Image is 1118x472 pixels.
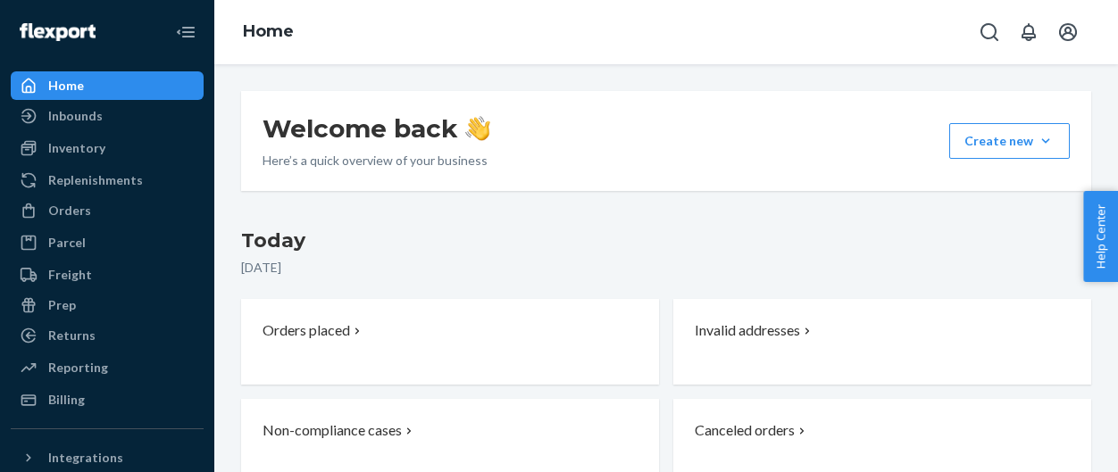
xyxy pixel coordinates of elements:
[11,166,204,195] a: Replenishments
[48,234,86,252] div: Parcel
[263,112,490,145] h1: Welcome back
[263,320,350,341] p: Orders placed
[48,202,91,219] div: Orders
[1083,191,1118,282] button: Help Center
[11,385,204,414] a: Billing
[263,152,490,170] p: Here’s a quick overview of your business
[11,443,204,472] button: Integrations
[48,107,103,125] div: Inbounds
[11,102,204,130] a: Inbounds
[241,259,1091,277] p: [DATE]
[11,261,204,289] a: Freight
[263,420,402,441] p: Non-compliance cases
[11,196,204,225] a: Orders
[465,116,490,141] img: hand-wave emoji
[241,227,1091,255] h3: Today
[48,77,84,95] div: Home
[48,391,85,409] div: Billing
[229,6,308,58] ol: breadcrumbs
[673,299,1091,385] button: Invalid addresses
[168,14,204,50] button: Close Navigation
[695,420,795,441] p: Canceled orders
[20,23,96,41] img: Flexport logo
[949,123,1070,159] button: Create new
[11,291,204,319] a: Prep
[11,134,204,162] a: Inventory
[11,228,204,257] a: Parcel
[695,320,800,341] p: Invalid addresses
[241,299,659,385] button: Orders placed
[48,359,108,377] div: Reporting
[48,449,123,467] div: Integrations
[48,327,96,344] div: Returns
[972,14,1007,50] button: Open Search Box
[48,139,105,157] div: Inventory
[1050,14,1086,50] button: Open account menu
[11,353,204,382] a: Reporting
[243,21,294,41] a: Home
[1011,14,1047,50] button: Open notifications
[11,321,204,350] a: Returns
[48,296,76,314] div: Prep
[48,266,92,284] div: Freight
[48,171,143,189] div: Replenishments
[11,71,204,100] a: Home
